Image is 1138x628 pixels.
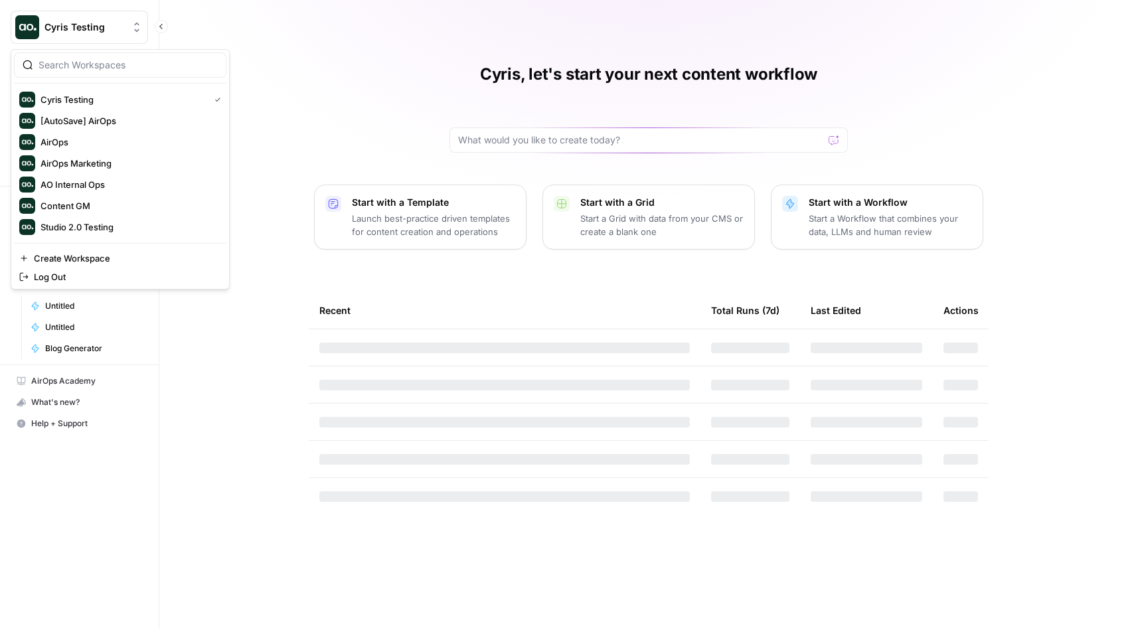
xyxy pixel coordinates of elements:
img: AirOps Marketing Logo [19,155,35,171]
div: Recent [319,292,690,329]
span: AirOps Academy [31,375,142,387]
button: Workspace: Cyris Testing [11,11,148,44]
button: What's new? [11,392,148,413]
div: Total Runs (7d) [711,292,779,329]
span: Content GM [41,199,216,212]
span: Create Workspace [34,252,216,265]
button: Start with a TemplateLaunch best-practice driven templates for content creation and operations [314,185,527,250]
img: AirOps Logo [19,134,35,150]
span: Studio 2.0 Testing [41,220,216,234]
div: What's new? [11,392,147,412]
span: [AutoSave] AirOps [41,114,216,127]
input: Search Workspaces [39,58,218,72]
span: Log Out [34,270,216,283]
span: AirOps [41,135,216,149]
a: Untitled [25,295,148,317]
a: Create Workspace [14,249,226,268]
span: AO Internal Ops [41,178,216,191]
span: AirOps Marketing [41,157,216,170]
div: Workspace: Cyris Testing [11,49,230,289]
h1: Cyris, let's start your next content workflow [480,64,817,85]
a: Log Out [14,268,226,286]
button: Start with a WorkflowStart a Workflow that combines your data, LLMs and human review [771,185,983,250]
img: Studio 2.0 Testing Logo [19,219,35,235]
p: Start a Grid with data from your CMS or create a blank one [580,212,744,238]
div: Actions [943,292,979,329]
span: Untitled [45,300,142,312]
p: Start with a Grid [580,196,744,209]
a: Untitled [25,317,148,338]
span: Cyris Testing [41,93,204,106]
span: Help + Support [31,418,142,430]
img: [AutoSave] AirOps Logo [19,113,35,129]
span: Cyris Testing [44,21,125,34]
span: Untitled [45,321,142,333]
img: Cyris Testing Logo [19,92,35,108]
button: Start with a GridStart a Grid with data from your CMS or create a blank one [542,185,755,250]
img: Content GM Logo [19,198,35,214]
button: Help + Support [11,413,148,434]
a: Blog Generator [25,338,148,359]
img: AO Internal Ops Logo [19,177,35,193]
p: Start a Workflow that combines your data, LLMs and human review [809,212,972,238]
p: Start with a Template [352,196,515,209]
span: Blog Generator [45,343,142,354]
img: Cyris Testing Logo [15,15,39,39]
p: Launch best-practice driven templates for content creation and operations [352,212,515,238]
div: Last Edited [811,292,861,329]
p: Start with a Workflow [809,196,972,209]
a: AirOps Academy [11,370,148,392]
input: What would you like to create today? [458,133,823,147]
